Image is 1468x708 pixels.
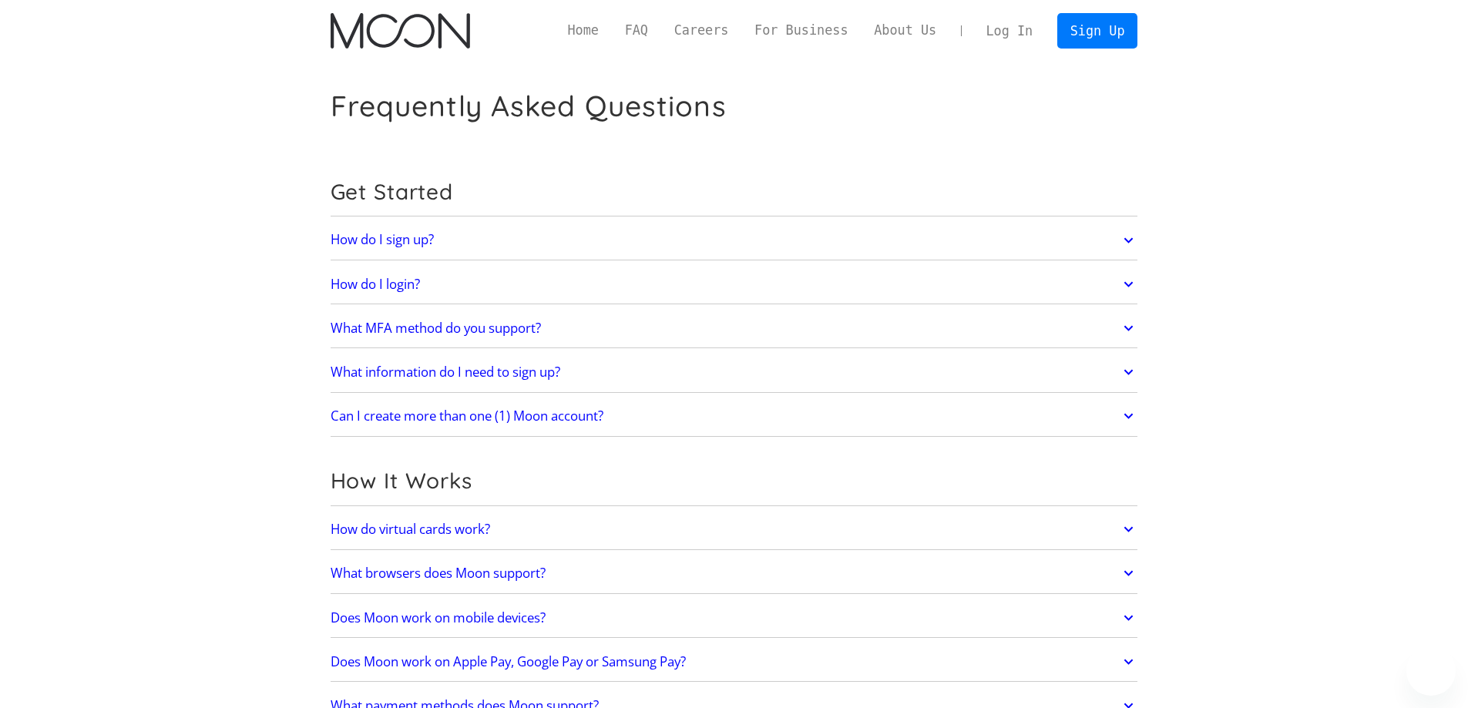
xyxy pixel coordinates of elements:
iframe: Кнопка запуска окна обмена сообщениями [1406,646,1456,696]
a: FAQ [612,21,661,40]
a: About Us [861,21,949,40]
a: What MFA method do you support? [331,312,1138,344]
a: Careers [661,21,741,40]
h2: What browsers does Moon support? [331,565,546,581]
a: For Business [741,21,861,40]
h2: What MFA method do you support? [331,320,541,336]
a: Log In [973,14,1046,48]
a: home [331,13,470,49]
h2: Can I create more than one (1) Moon account? [331,408,603,424]
h2: What information do I need to sign up? [331,364,560,380]
a: Does Moon work on mobile devices? [331,602,1138,634]
a: What browsers does Moon support? [331,557,1138,589]
a: Can I create more than one (1) Moon account? [331,400,1138,432]
a: How do I login? [331,268,1138,300]
img: Moon Logo [331,13,470,49]
a: How do I sign up? [331,224,1138,257]
h2: How It Works [331,468,1138,494]
a: Sign Up [1057,13,1137,48]
a: How do virtual cards work? [331,513,1138,545]
h2: How do I sign up? [331,232,434,247]
a: Home [555,21,612,40]
h1: Frequently Asked Questions [331,89,727,123]
a: What information do I need to sign up? [331,356,1138,388]
h2: Does Moon work on Apple Pay, Google Pay or Samsung Pay? [331,654,686,669]
h2: How do I login? [331,277,420,292]
h2: Get Started [331,179,1138,205]
a: Does Moon work on Apple Pay, Google Pay or Samsung Pay? [331,646,1138,678]
h2: How do virtual cards work? [331,522,490,537]
h2: Does Moon work on mobile devices? [331,610,546,626]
